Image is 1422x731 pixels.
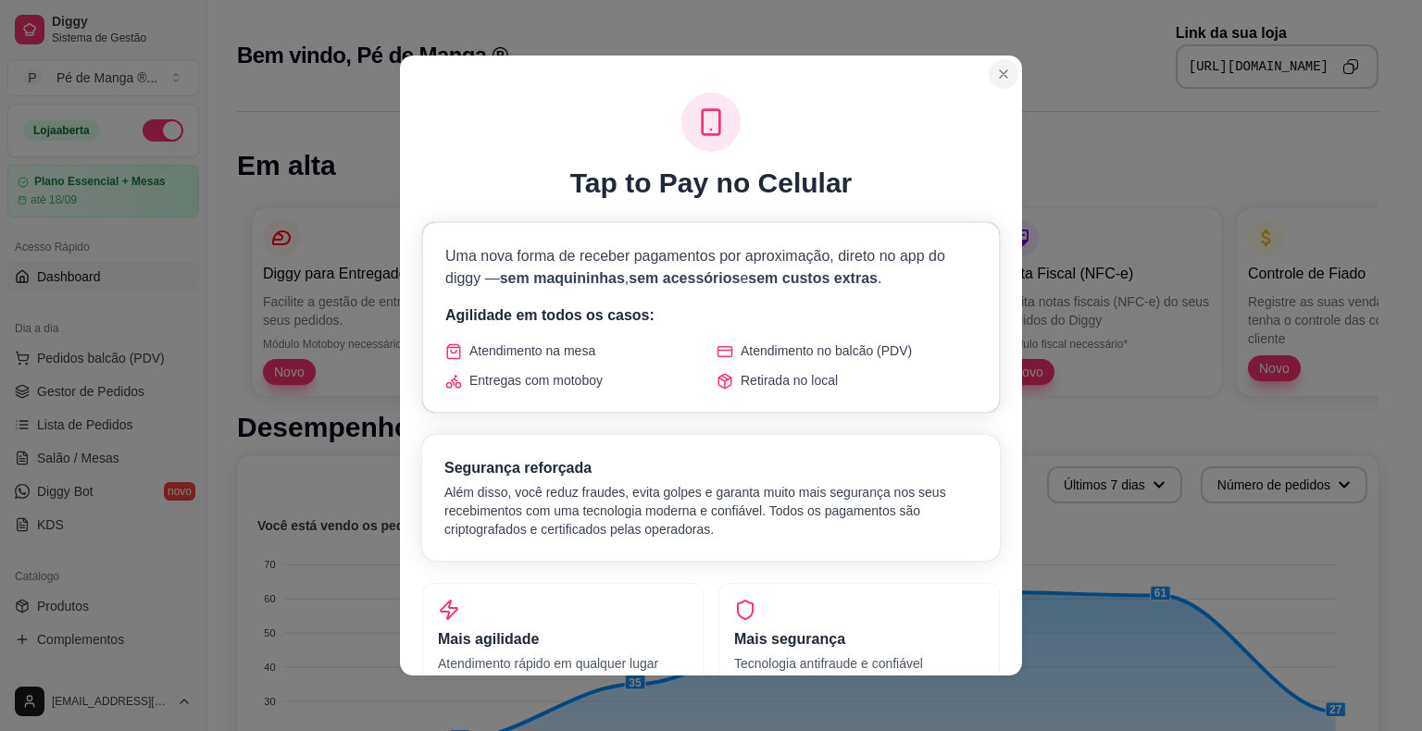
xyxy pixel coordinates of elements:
[741,371,838,390] span: Retirada no local
[444,483,978,539] p: Além disso, você reduz fraudes, evita golpes e garanta muito mais segurança nos seus recebimentos...
[469,341,595,360] span: Atendimento na mesa
[438,628,688,650] h3: Mais agilidade
[629,270,740,286] span: sem acessórios
[444,457,978,479] h3: Segurança reforçada
[438,654,688,673] p: Atendimento rápido em qualquer lugar
[989,59,1018,89] button: Close
[741,341,912,360] span: Atendimento no balcão (PDV)
[500,270,625,286] span: sem maquininhas
[469,371,603,390] span: Entregas com motoboy
[734,628,984,650] h3: Mais segurança
[445,304,977,327] p: Agilidade em todos os casos:
[748,270,878,286] span: sem custos extras
[570,167,853,200] h1: Tap to Pay no Celular
[445,245,977,290] p: Uma nova forma de receber pagamentos por aproximação, direto no app do diggy — , e .
[734,654,984,673] p: Tecnologia antifraude e confiável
